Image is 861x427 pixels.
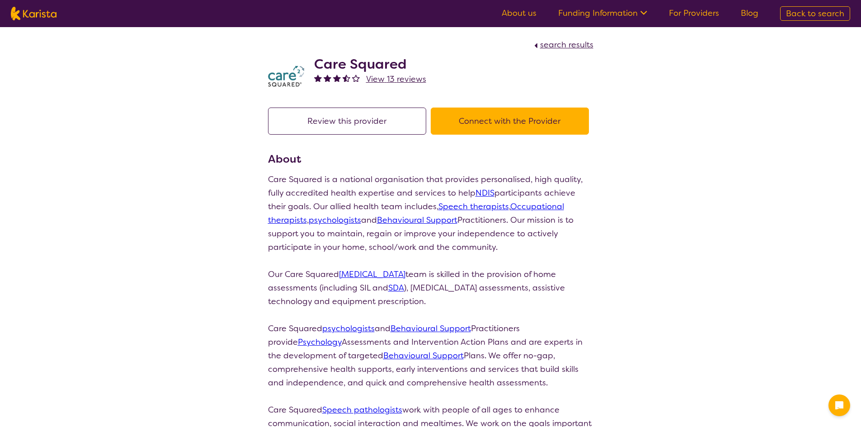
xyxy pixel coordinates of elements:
[322,404,402,415] a: Speech pathologists
[391,323,471,334] a: Behavioural Support
[268,108,426,135] button: Review this provider
[366,72,426,86] a: View 13 reviews
[309,215,361,225] a: psychologists
[502,8,536,19] a: About us
[322,323,375,334] a: psychologists
[333,74,341,82] img: fullstar
[268,116,431,127] a: Review this provider
[268,66,304,87] img: watfhvlxxexrmzu5ckj6.png
[532,39,593,50] a: search results
[11,7,56,20] img: Karista logo
[438,201,509,212] a: Speech therapists
[268,173,593,254] p: Care Squared is a national organisation that provides personalised, high quality, fully accredite...
[741,8,758,19] a: Blog
[343,74,350,82] img: halfstar
[475,188,494,198] a: NDIS
[268,267,593,308] p: Our Care Squared team is skilled in the provision of home assessments (including SIL and ), [MEDI...
[314,56,426,72] h2: Care Squared
[540,39,593,50] span: search results
[780,6,850,21] a: Back to search
[268,151,593,167] h3: About
[558,8,647,19] a: Funding Information
[431,108,589,135] button: Connect with the Provider
[268,322,593,389] p: Care Squared and Practitioners provide Assessments and Intervention Action Plans and are experts ...
[669,8,719,19] a: For Providers
[366,74,426,84] span: View 13 reviews
[352,74,360,82] img: emptystar
[324,74,331,82] img: fullstar
[786,8,844,19] span: Back to search
[377,215,457,225] a: Behavioural Support
[431,116,593,127] a: Connect with the Provider
[298,337,342,347] a: Psychology
[314,74,322,82] img: fullstar
[339,269,405,280] a: [MEDICAL_DATA]
[388,282,404,293] a: SDA
[383,350,464,361] a: Behavioural Support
